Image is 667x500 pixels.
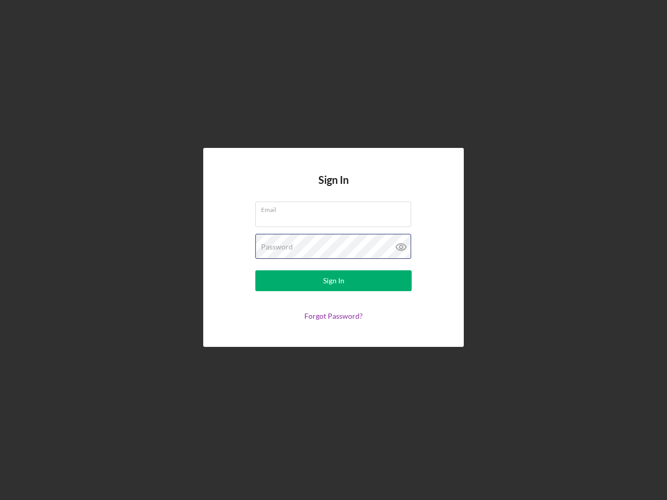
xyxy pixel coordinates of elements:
[318,174,349,202] h4: Sign In
[304,311,363,320] a: Forgot Password?
[255,270,412,291] button: Sign In
[323,270,344,291] div: Sign In
[261,202,411,214] label: Email
[261,243,293,251] label: Password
